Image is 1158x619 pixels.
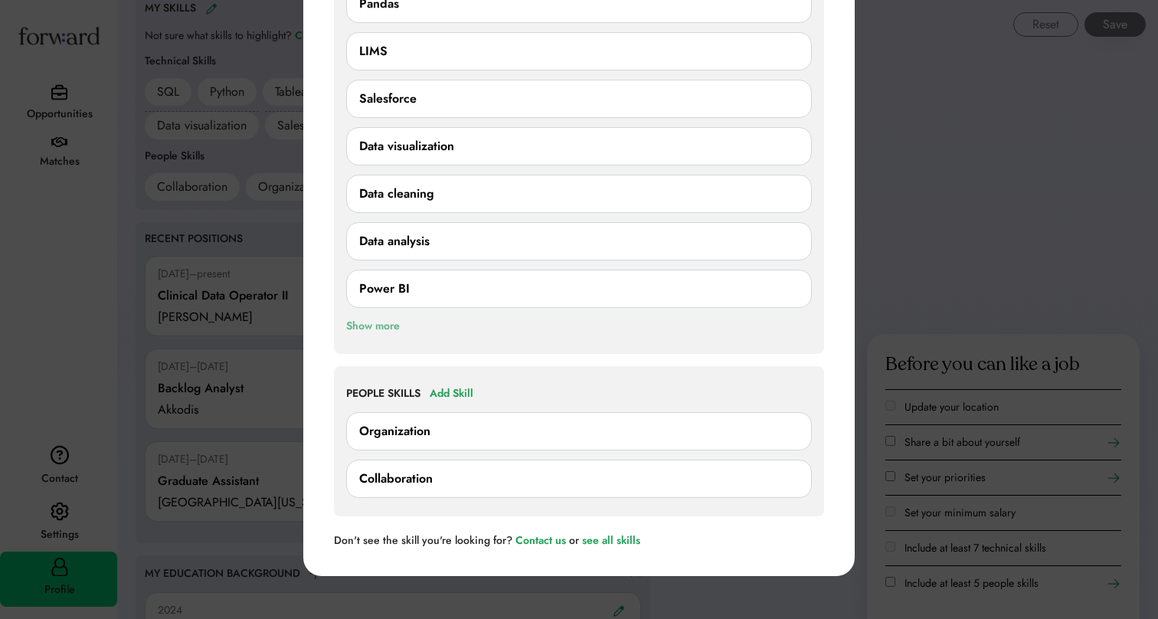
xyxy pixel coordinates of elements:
div: Data analysis [359,232,430,251]
div: Power BI [359,280,410,298]
div: Don't see the skill you're looking for? [334,535,512,545]
div: Show more [346,317,400,336]
div: Data visualization [359,137,454,156]
div: Collaboration [359,470,433,488]
div: LIMS [359,42,388,61]
div: Organization [359,422,430,441]
div: Contact us [515,535,566,545]
div: Add Skill [430,385,473,403]
div: Salesforce [359,90,417,108]
div: Data cleaning [359,185,434,203]
div: or [569,535,579,545]
div: see all skills [582,535,640,545]
div: PEOPLE SKILLS [346,386,420,401]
